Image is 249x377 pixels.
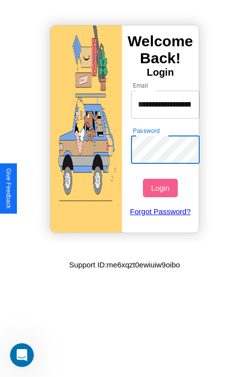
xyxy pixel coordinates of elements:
[50,25,122,233] img: gif
[143,179,177,197] button: Login
[5,168,12,209] div: Give Feedback
[133,81,148,90] label: Email
[122,33,199,67] h3: Welcome Back!
[122,67,199,78] h4: Login
[10,343,34,367] iframe: Intercom live chat
[69,258,180,271] p: Support ID: me6xqzt0ewiuiw9oibo
[126,197,195,226] a: Forgot Password?
[133,126,159,135] label: Password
